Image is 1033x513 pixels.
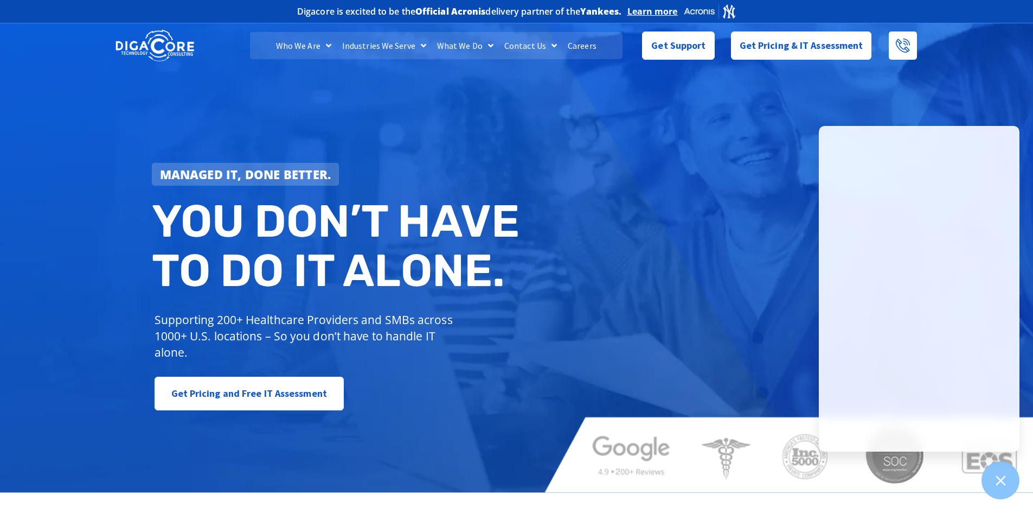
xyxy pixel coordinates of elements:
[155,312,458,360] p: Supporting 200+ Healthcare Providers and SMBs across 1000+ U.S. locations – So you don’t have to ...
[651,35,705,56] span: Get Support
[683,3,736,19] img: Acronis
[580,5,622,17] b: Yankees.
[160,166,331,182] strong: Managed IT, done better.
[432,32,499,59] a: What We Do
[731,31,872,60] a: Get Pricing & IT Assessment
[499,32,562,59] a: Contact Us
[415,5,486,17] b: Official Acronis
[116,29,194,63] img: DigaCore Technology Consulting
[740,35,863,56] span: Get Pricing & IT Assessment
[171,383,327,404] span: Get Pricing and Free IT Assessment
[250,32,622,59] nav: Menu
[627,6,678,17] a: Learn more
[642,31,714,60] a: Get Support
[337,32,432,59] a: Industries We Serve
[297,7,622,16] h2: Digacore is excited to be the delivery partner of the
[819,126,1019,452] iframe: Chatgenie Messenger
[271,32,337,59] a: Who We Are
[152,163,339,186] a: Managed IT, done better.
[155,377,344,410] a: Get Pricing and Free IT Assessment
[152,197,525,296] h2: You don’t have to do IT alone.
[562,32,602,59] a: Careers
